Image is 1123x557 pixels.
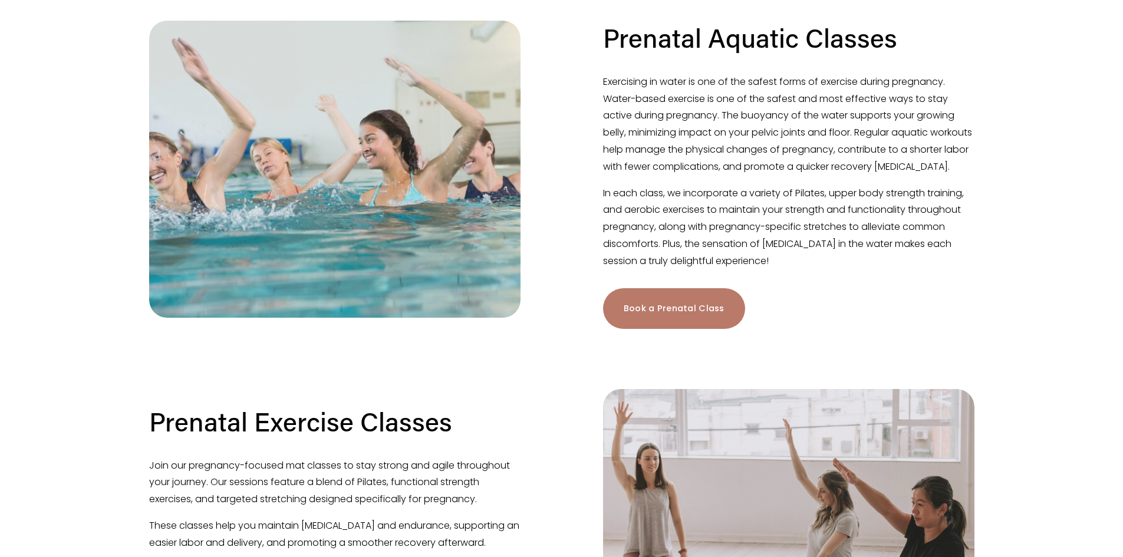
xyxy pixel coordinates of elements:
p: Join our pregnancy-focused mat classes to stay strong and agile throughout your journey. Our sess... [149,457,521,508]
p: Exercising in water is one of the safest forms of exercise during pregnancy. Water-based exercise... [603,74,974,176]
h2: Prenatal Aquatic Classes [603,20,897,55]
p: These classes help you maintain [MEDICAL_DATA] and endurance, supporting an easier labor and deli... [149,518,521,552]
a: Book a Prenatal Class [603,288,745,329]
p: In each class, we incorporate a variety of Pilates, upper body strength training, and aerobic exe... [603,185,974,270]
h2: Prenatal Exercise Classes [149,404,452,439]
